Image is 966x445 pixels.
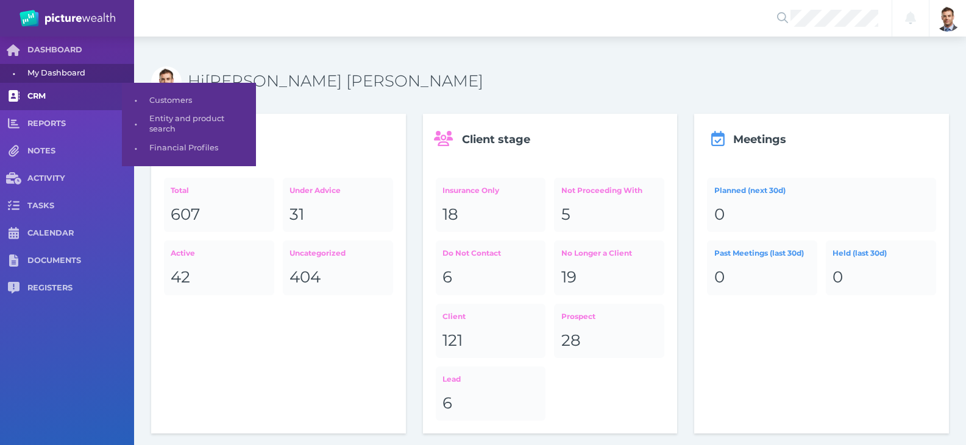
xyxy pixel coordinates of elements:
span: Customers [149,91,252,110]
a: Active42 [164,240,274,295]
span: NOTES [27,146,134,156]
span: DASHBOARD [27,45,134,55]
span: Under Advice [289,186,341,195]
a: Held (last 30d)0 [826,240,936,295]
span: Active [171,248,195,258]
span: Financial Profiles [149,139,252,158]
a: Planned (next 30d)0 [707,178,936,232]
span: Not Proceeding With [561,186,642,195]
div: 18 [442,205,539,225]
div: 121 [442,331,539,351]
div: 6 [442,393,539,414]
span: Total [171,186,189,195]
span: • [122,93,149,108]
a: •Entity and product search [122,110,256,138]
span: Lead [442,374,461,384]
span: CRM [27,91,134,102]
a: Total607 [164,178,274,232]
span: Uncategorized [289,248,346,258]
div: 31 [289,205,386,225]
img: Bradley David Bond [151,66,182,97]
span: DOCUMENTS [27,256,134,266]
span: • [122,141,149,156]
span: My Dashboard [27,64,130,83]
div: 404 [289,267,386,288]
div: 0 [833,267,929,288]
div: 607 [171,205,267,225]
div: 42 [171,267,267,288]
div: 5 [561,205,658,225]
span: Insurance Only [442,186,499,195]
div: 0 [714,267,811,288]
span: Past Meetings (last 30d) [714,248,804,258]
img: PW [20,10,115,27]
span: Prospect [561,312,595,321]
h3: Hi [PERSON_NAME] [PERSON_NAME] [188,71,949,92]
span: Client stage [462,133,530,146]
span: No Longer a Client [561,248,632,258]
a: Past Meetings (last 30d)0 [707,240,817,295]
span: • [122,116,149,131]
span: Do Not Contact [442,248,501,258]
a: •Customers [122,91,256,110]
div: 0 [714,205,929,225]
img: Brad Bond [934,5,961,32]
div: 19 [561,267,658,288]
span: REGISTERS [27,283,134,293]
div: 28 [561,331,658,351]
span: Meetings [733,133,786,146]
span: Held (last 30d) [833,248,887,258]
span: CALENDAR [27,228,134,239]
span: ACTIVITY [27,173,134,184]
div: 6 [442,267,539,288]
span: Entity and product search [149,110,252,138]
span: TASKS [27,201,134,211]
a: Under Advice31 [283,178,393,232]
span: Client [442,312,466,321]
a: •Financial Profiles [122,139,256,158]
span: REPORTS [27,119,134,129]
span: Planned (next 30d) [714,186,786,195]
